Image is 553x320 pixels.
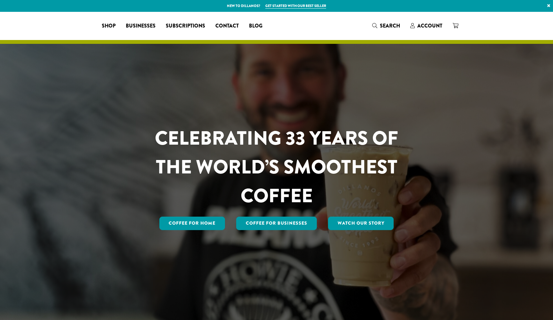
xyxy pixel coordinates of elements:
[367,20,405,31] a: Search
[265,3,326,9] a: Get started with our best seller
[215,22,239,30] span: Contact
[136,124,417,210] h1: CELEBRATING 33 YEARS OF THE WORLD’S SMOOTHEST COFFEE
[97,21,121,31] a: Shop
[249,22,262,30] span: Blog
[236,217,317,230] a: Coffee For Businesses
[102,22,116,30] span: Shop
[417,22,442,29] span: Account
[166,22,205,30] span: Subscriptions
[159,217,225,230] a: Coffee for Home
[126,22,156,30] span: Businesses
[328,217,394,230] a: Watch Our Story
[380,22,400,29] span: Search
